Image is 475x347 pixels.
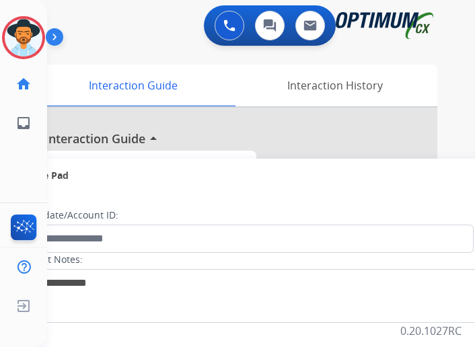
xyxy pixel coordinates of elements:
[17,253,83,266] label: Contact Notes:
[400,323,462,339] p: 0.20.1027RC
[15,76,32,92] mat-icon: home
[5,19,42,56] img: avatar
[17,208,118,222] label: Candidate/Account ID:
[34,65,232,106] div: Interaction Guide
[15,115,32,131] mat-icon: inbox
[232,65,437,106] div: Interaction History
[50,156,251,186] div: Welcome to EngageHQ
